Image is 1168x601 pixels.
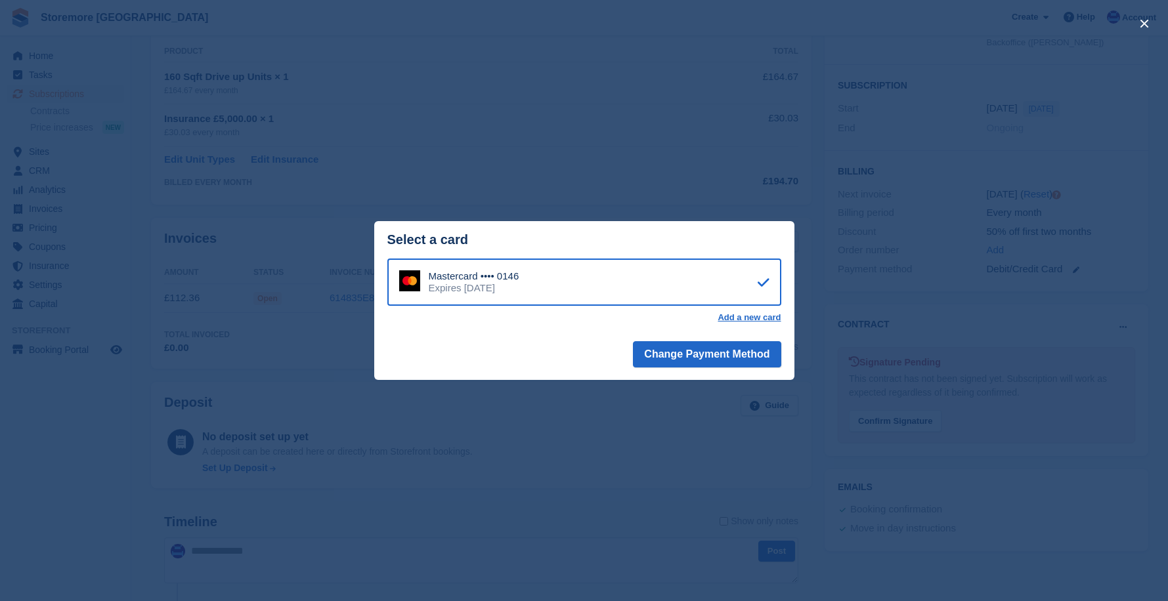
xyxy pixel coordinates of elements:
[429,270,519,282] div: Mastercard •••• 0146
[399,270,420,291] img: Mastercard Logo
[718,312,781,323] a: Add a new card
[429,282,519,294] div: Expires [DATE]
[633,341,781,367] button: Change Payment Method
[1134,13,1155,34] button: close
[387,232,781,247] div: Select a card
